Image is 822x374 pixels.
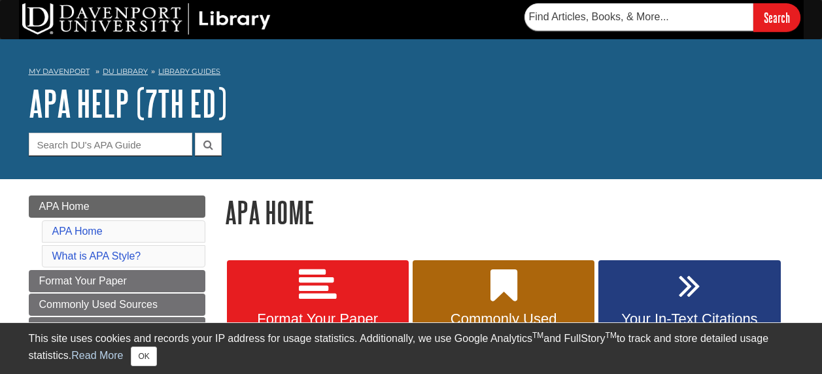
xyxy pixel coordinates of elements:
h1: APA Home [225,195,794,229]
span: APA Home [39,201,90,212]
a: Commonly Used Sources [29,294,205,316]
sup: TM [606,331,617,340]
a: My Davenport [29,66,90,77]
span: Commonly Used Sources [39,299,158,310]
a: Your Citations & References [29,317,205,339]
span: Commonly Used Sources [422,311,585,345]
span: Format Your Paper [39,275,127,286]
input: Find Articles, Books, & More... [524,3,753,31]
a: Format Your Paper [29,270,205,292]
button: Close [131,347,156,366]
a: Your In-Text Citations [598,260,780,358]
input: Search DU's APA Guide [29,133,192,156]
a: Library Guides [158,67,220,76]
span: Format Your Paper [237,311,399,328]
form: Searches DU Library's articles, books, and more [524,3,800,31]
sup: TM [532,331,543,340]
a: DU Library [103,67,148,76]
a: APA Home [29,195,205,218]
img: DU Library [22,3,271,35]
a: Read More [71,350,123,361]
a: Commonly Used Sources [413,260,594,358]
a: APA Home [52,226,103,237]
input: Search [753,3,800,31]
a: APA Help (7th Ed) [29,83,227,124]
div: This site uses cookies and records your IP address for usage statistics. Additionally, we use Goo... [29,331,794,366]
span: Your In-Text Citations [608,311,770,328]
a: What is APA Style? [52,250,141,262]
nav: breadcrumb [29,63,794,84]
a: Format Your Paper [227,260,409,358]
